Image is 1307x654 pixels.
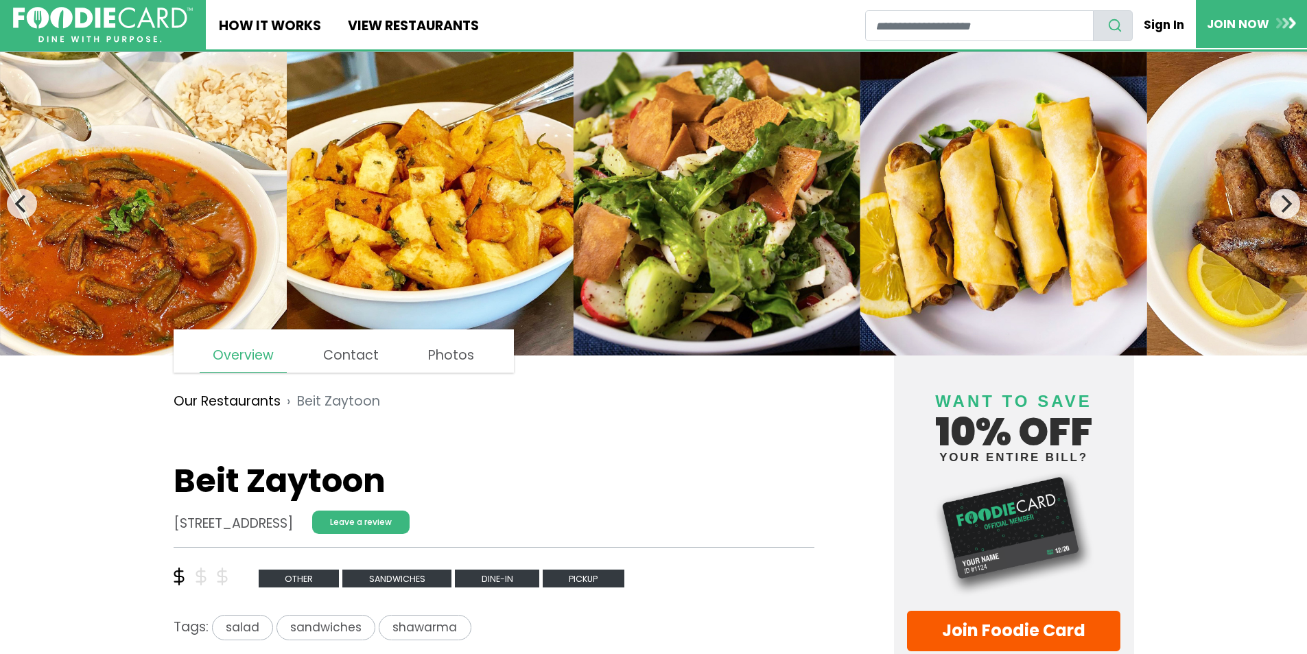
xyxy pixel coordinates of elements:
a: Dine-in [455,568,543,587]
span: sandwiches [342,570,451,588]
a: shawarma [379,618,471,636]
a: Overview [200,339,287,373]
h1: Beit Zaytoon [174,461,815,501]
a: salad [209,618,276,636]
button: search [1093,10,1133,41]
span: Dine-in [455,570,539,588]
small: your entire bill? [907,452,1121,463]
address: [STREET_ADDRESS] [174,514,293,534]
span: salad [212,615,273,640]
li: Beit Zaytoon [281,392,380,412]
a: Contact [310,339,392,372]
button: Next [1270,189,1300,219]
a: sandwiches [342,568,455,587]
a: other [259,568,343,587]
a: Our Restaurants [174,392,281,412]
a: Join Foodie Card [907,611,1121,651]
div: Tags: [174,615,815,646]
h4: 10% off [907,375,1121,463]
span: Pickup [543,570,624,588]
span: other [259,570,340,588]
input: restaurant search [865,10,1094,41]
span: Want to save [935,392,1092,410]
button: Previous [7,189,37,219]
span: sandwiches [276,615,375,640]
a: Photos [415,339,487,372]
img: Foodie Card [907,470,1121,597]
a: sandwiches [276,618,379,636]
nav: page links [174,329,515,373]
nav: breadcrumb [174,382,815,421]
a: Leave a review [312,511,410,534]
a: Pickup [543,568,624,587]
img: FoodieCard; Eat, Drink, Save, Donate [13,7,193,43]
a: Sign In [1133,10,1196,40]
span: shawarma [379,615,471,640]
